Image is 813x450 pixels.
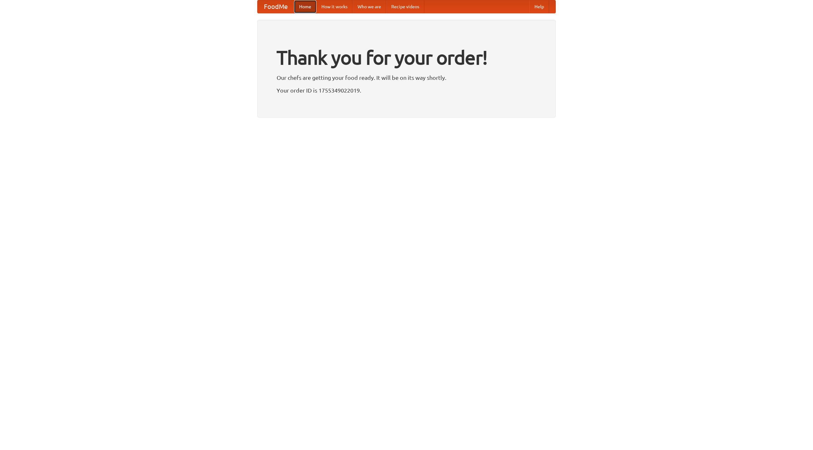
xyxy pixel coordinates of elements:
[386,0,424,13] a: Recipe videos
[258,0,294,13] a: FoodMe
[316,0,353,13] a: How it works
[353,0,386,13] a: Who we are
[294,0,316,13] a: Home
[277,42,536,73] h1: Thank you for your order!
[277,73,536,82] p: Our chefs are getting your food ready. It will be on its way shortly.
[529,0,549,13] a: Help
[277,86,536,95] p: Your order ID is 1755349022019.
